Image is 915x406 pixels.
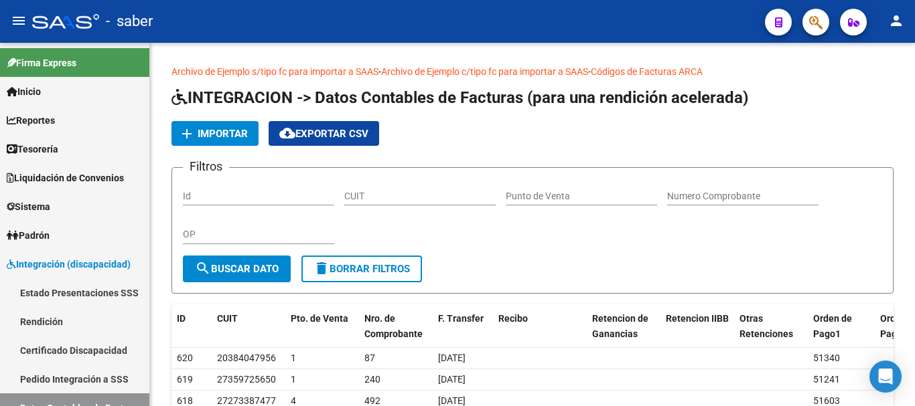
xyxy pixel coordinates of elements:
a: Códigos de Facturas ARCA [591,66,703,77]
mat-icon: person [888,13,904,29]
span: 87 [364,352,375,363]
span: F. Transfer [438,313,484,324]
span: [DATE] [438,395,466,406]
span: Inicio [7,84,41,99]
span: 27359725650 [217,374,276,385]
mat-icon: search [195,260,211,276]
button: Borrar Filtros [301,256,422,282]
span: Importar [198,128,248,140]
span: Integración (discapacidad) [7,257,131,272]
span: - saber [106,7,153,36]
datatable-header-cell: Recibo [493,304,587,348]
div: Open Intercom Messenger [869,361,902,393]
span: Orden de Pago1 [813,313,852,339]
span: 620 [177,352,193,363]
span: Tesorería [7,142,58,157]
span: CUIT [217,313,238,324]
span: 492 [364,395,380,406]
span: 618 [177,395,193,406]
span: Liquidación de Convenios [7,171,124,185]
span: Exportar CSV [279,128,368,140]
span: ID [177,313,186,324]
span: Pto. de Venta [291,313,348,324]
datatable-header-cell: Nro. de Comprobante [359,304,433,348]
button: Exportar CSV [269,121,379,146]
button: Importar [171,121,259,146]
span: INTEGRACION -> Datos Contables de Facturas (para una rendición acelerada) [171,88,748,107]
span: 1 [291,374,296,385]
mat-icon: cloud_download [279,125,295,141]
mat-icon: delete [313,260,330,276]
span: Borrar Filtros [313,263,410,275]
a: Archivo de Ejemplo s/tipo fc para importar a SAAS [171,66,378,77]
span: 4 [291,395,296,406]
button: Buscar Dato [183,256,291,282]
datatable-header-cell: Pto. de Venta [285,304,359,348]
span: 51603 [813,395,840,406]
span: Otras Retenciones [740,313,793,339]
datatable-header-cell: Retencion IIBB [660,304,734,348]
span: Sistema [7,199,50,214]
datatable-header-cell: Orden de Pago1 [808,304,875,348]
h3: Filtros [183,157,229,176]
span: Recibo [498,313,528,324]
span: [DATE] [438,352,466,363]
span: 51340 [813,352,840,363]
span: 27273387477 [217,395,276,406]
datatable-header-cell: Otras Retenciones [734,304,808,348]
mat-icon: menu [11,13,27,29]
datatable-header-cell: Retencion de Ganancias [587,304,660,348]
mat-icon: add [179,126,195,142]
span: Nro. de Comprobante [364,313,423,339]
span: Buscar Dato [195,263,279,275]
a: Archivo de Ejemplo c/tipo fc para importar a SAAS [381,66,588,77]
span: Reportes [7,113,55,128]
p: - - [171,64,894,79]
span: [DATE] [438,374,466,385]
span: 20384047956 [217,352,276,363]
datatable-header-cell: CUIT [212,304,285,348]
span: Padrón [7,228,50,243]
span: Firma Express [7,56,76,70]
span: Retencion IIBB [666,313,729,324]
datatable-header-cell: ID [171,304,212,348]
span: 51241 [813,374,840,385]
span: 240 [364,374,380,385]
span: 1 [291,352,296,363]
span: 619 [177,374,193,385]
span: Retencion de Ganancias [592,313,648,339]
datatable-header-cell: F. Transfer [433,304,493,348]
